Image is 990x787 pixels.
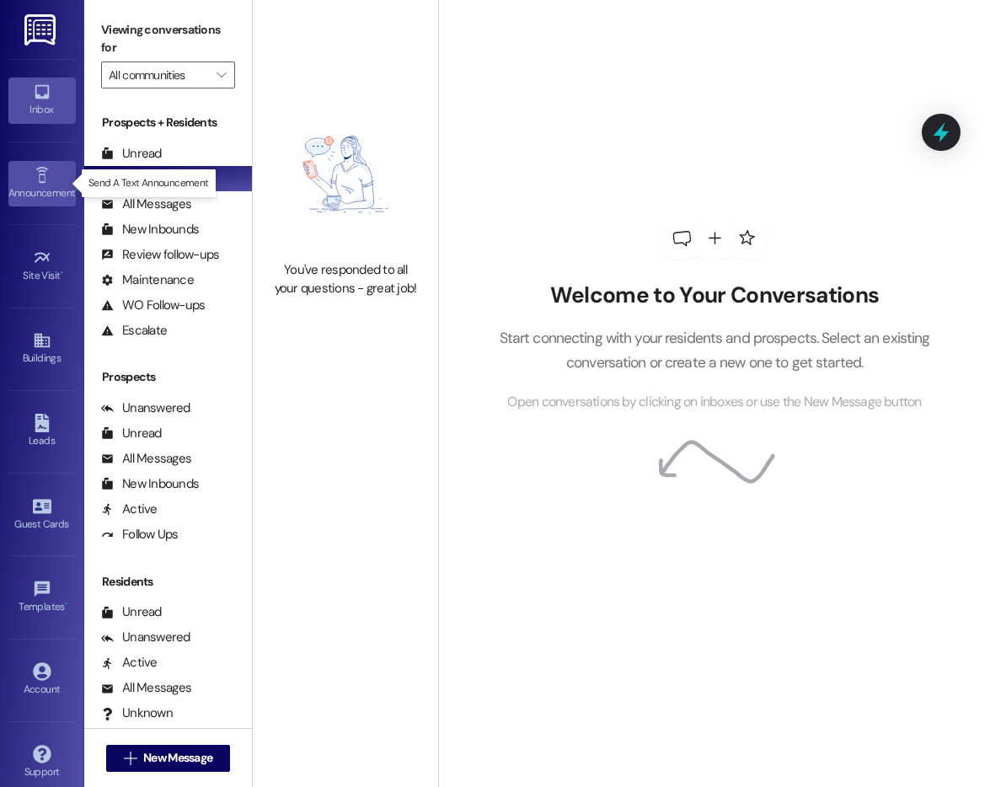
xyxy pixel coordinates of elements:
[124,752,136,765] i: 
[109,62,208,88] input: All communities
[75,185,78,196] span: •
[24,14,59,46] img: ResiDesk Logo
[8,492,76,538] a: Guest Cards
[101,603,162,621] div: Unread
[101,271,194,289] div: Maintenance
[217,68,226,82] i: 
[8,409,76,454] a: Leads
[101,145,162,163] div: Unread
[101,501,158,518] div: Active
[8,244,76,289] a: Site Visit •
[84,573,252,591] div: Residents
[84,368,252,386] div: Prospects
[101,322,167,340] div: Escalate
[88,176,209,190] p: Send A Text Announcement
[8,657,76,703] a: Account
[101,425,162,442] div: Unread
[101,450,191,468] div: All Messages
[271,96,420,254] img: empty-state
[101,629,190,646] div: Unanswered
[101,246,219,264] div: Review follow-ups
[101,704,173,722] div: Unknown
[101,399,190,417] div: Unanswered
[101,526,179,543] div: Follow Ups
[101,195,191,213] div: All Messages
[507,392,921,413] span: Open conversations by clicking on inboxes or use the New Message button
[8,575,76,620] a: Templates •
[65,598,67,610] span: •
[106,745,231,772] button: New Message
[8,326,76,372] a: Buildings
[101,679,191,697] div: All Messages
[271,261,420,297] div: You've responded to all your questions - great job!
[101,221,199,238] div: New Inbounds
[101,475,199,493] div: New Inbounds
[8,78,76,123] a: Inbox
[101,297,205,314] div: WO Follow-ups
[8,740,76,785] a: Support
[474,326,955,374] p: Start connecting with your residents and prospects. Select an existing conversation or create a n...
[143,749,212,767] span: New Message
[101,654,158,672] div: Active
[61,267,63,279] span: •
[84,114,252,131] div: Prospects + Residents
[474,282,955,309] h2: Welcome to Your Conversations
[101,17,235,62] label: Viewing conversations for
